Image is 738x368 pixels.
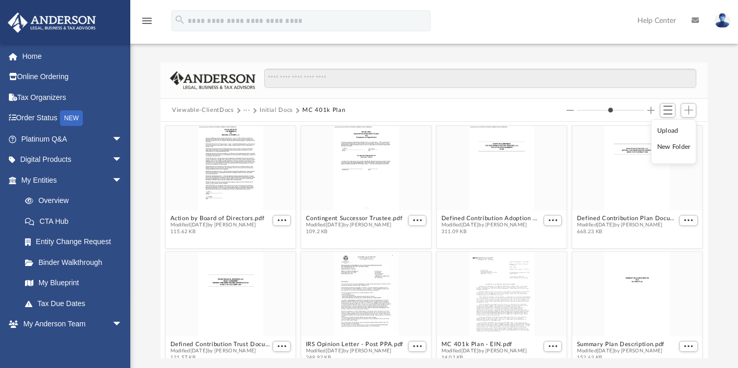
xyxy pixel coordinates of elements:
input: Column size [577,107,644,114]
button: More options [679,215,698,226]
button: Switch to List View [660,103,675,118]
a: Tax Due Dates [15,293,138,314]
span: 115.62 KB [170,229,265,235]
a: Platinum Q&Aarrow_drop_down [7,129,138,149]
button: ··· [243,106,250,115]
a: Overview [15,191,138,211]
button: IRS Opinion Letter - Post PPA.pdf [306,341,403,348]
button: Add [681,103,696,118]
img: Anderson Advisors Platinum Portal [5,12,99,33]
span: arrow_drop_down [112,149,133,171]
button: Contingent Successor Trustee.pdf [306,215,403,222]
span: Modified [DATE] by [PERSON_NAME] [441,348,527,354]
a: Online Ordering [7,67,138,87]
button: Decrease column size [567,107,574,114]
a: Home [7,46,138,67]
li: Upload [657,125,691,136]
a: menu [141,20,153,27]
a: My Blueprint [15,273,133,294]
i: menu [141,15,153,27]
button: Summary Plan Description.pdf [577,341,665,348]
span: Modified [DATE] by [PERSON_NAME] [306,348,403,354]
span: 121.57 KB [170,354,270,361]
span: arrow_drop_down [112,129,133,150]
a: Digital Productsarrow_drop_down [7,149,138,170]
span: Modified [DATE] by [PERSON_NAME] [577,348,665,354]
button: MC 401k Plan - EIN.pdf [441,341,527,348]
button: More options [408,215,427,226]
span: arrow_drop_down [112,170,133,191]
a: My Entitiesarrow_drop_down [7,170,138,191]
a: My Anderson Teamarrow_drop_down [7,314,133,335]
button: Viewable-ClientDocs [172,106,233,115]
span: Modified [DATE] by [PERSON_NAME] [441,222,542,229]
button: Defined Contribution Plan Document.pdf [577,215,677,222]
button: Defined Contribution Adoption Agreement.pdf [441,215,542,222]
button: Defined Contribution Trust Document.pdf [170,341,270,348]
span: 311.09 KB [441,229,542,235]
button: Increase column size [647,107,655,114]
span: Modified [DATE] by [PERSON_NAME] [577,222,677,229]
button: Action by Board of Directors.pdf [170,215,265,222]
i: search [174,14,186,26]
span: 152.63 KB [577,354,665,361]
span: Modified [DATE] by [PERSON_NAME] [170,348,270,354]
a: Entity Change Request [15,232,138,252]
span: Modified [DATE] by [PERSON_NAME] [306,222,403,229]
div: NEW [60,110,83,126]
button: Initial Docs [260,106,293,115]
span: 14.02 KB [441,354,527,361]
button: More options [544,215,562,226]
span: arrow_drop_down [112,314,133,335]
span: 109.2 KB [306,229,403,235]
input: Search files and folders [264,69,696,88]
button: MC 401k Plan [302,106,345,115]
img: User Pic [715,13,730,28]
li: New Folder [657,142,691,153]
span: 248.92 KB [306,354,403,361]
a: CTA Hub [15,211,138,232]
button: More options [273,215,291,226]
div: grid [161,122,707,359]
button: More options [544,341,562,352]
a: Tax Organizers [7,87,138,108]
a: Binder Walkthrough [15,252,138,273]
span: 668.23 KB [577,229,677,235]
button: More options [408,341,427,352]
ul: Add [651,119,696,164]
button: More options [273,341,291,352]
a: Order StatusNEW [7,108,138,129]
span: Modified [DATE] by [PERSON_NAME] [170,222,265,229]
